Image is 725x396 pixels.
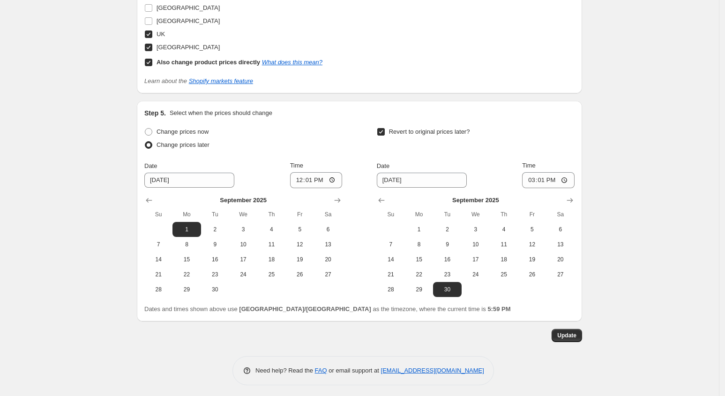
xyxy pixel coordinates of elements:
[290,241,310,248] span: 12
[550,271,571,278] span: 27
[493,271,514,278] span: 25
[490,237,518,252] button: Thursday September 11 2025
[433,207,461,222] th: Tuesday
[257,222,285,237] button: Thursday September 4 2025
[257,252,285,267] button: Thursday September 18 2025
[389,128,470,135] span: Revert to original prices later?
[144,173,234,188] input: 8/26/2025
[144,207,172,222] th: Sunday
[172,237,201,252] button: Monday September 8 2025
[437,211,457,218] span: Tu
[437,226,457,233] span: 2
[550,241,571,248] span: 13
[176,286,197,293] span: 29
[286,237,314,252] button: Friday September 12 2025
[233,211,254,218] span: We
[437,286,457,293] span: 30
[157,141,209,148] span: Change prices later
[318,241,338,248] span: 13
[433,222,461,237] button: Tuesday September 2 2025
[518,207,546,222] th: Friday
[518,252,546,267] button: Friday September 19 2025
[518,222,546,237] button: Friday September 5 2025
[229,207,257,222] th: Wednesday
[377,237,405,252] button: Sunday September 7 2025
[318,211,338,218] span: Sa
[201,222,229,237] button: Tuesday September 2 2025
[377,162,389,169] span: Date
[409,226,429,233] span: 1
[201,237,229,252] button: Tuesday September 9 2025
[518,237,546,252] button: Friday September 12 2025
[522,211,542,218] span: Fr
[176,256,197,263] span: 15
[518,267,546,282] button: Friday September 26 2025
[522,172,575,188] input: 12:00
[255,367,315,374] span: Need help? Read the
[201,207,229,222] th: Tuesday
[405,282,433,297] button: Monday September 29 2025
[233,226,254,233] span: 3
[381,241,401,248] span: 7
[172,252,201,267] button: Monday September 15 2025
[233,241,254,248] span: 10
[327,367,381,374] span: or email support at
[377,173,467,188] input: 8/26/2025
[144,267,172,282] button: Sunday September 21 2025
[189,77,253,84] a: Shopify markets feature
[257,237,285,252] button: Thursday September 11 2025
[286,267,314,282] button: Friday September 26 2025
[409,271,429,278] span: 22
[314,207,342,222] th: Saturday
[318,271,338,278] span: 27
[381,211,401,218] span: Su
[157,128,209,135] span: Change prices now
[233,271,254,278] span: 24
[493,256,514,263] span: 18
[286,252,314,267] button: Friday September 19 2025
[487,305,510,312] b: 5:59 PM
[462,222,490,237] button: Wednesday September 3 2025
[262,59,322,66] a: What does this mean?
[550,211,571,218] span: Sa
[157,59,260,66] b: Also change product prices directly
[144,162,157,169] span: Date
[205,256,225,263] span: 16
[148,241,169,248] span: 7
[201,267,229,282] button: Tuesday September 23 2025
[176,271,197,278] span: 22
[170,108,272,118] p: Select when the prices should change
[314,267,342,282] button: Saturday September 27 2025
[552,329,582,342] button: Update
[201,282,229,297] button: Tuesday September 30 2025
[157,30,165,38] span: UK
[176,241,197,248] span: 8
[563,194,576,207] button: Show next month, October 2025
[176,211,197,218] span: Mo
[522,226,542,233] span: 5
[157,4,220,11] span: [GEOGRAPHIC_DATA]
[172,207,201,222] th: Monday
[405,267,433,282] button: Monday September 22 2025
[437,271,457,278] span: 23
[144,108,166,118] h2: Step 5.
[172,267,201,282] button: Monday September 22 2025
[261,256,282,263] span: 18
[462,252,490,267] button: Wednesday September 17 2025
[546,252,575,267] button: Saturday September 20 2025
[286,207,314,222] th: Friday
[229,267,257,282] button: Wednesday September 24 2025
[261,241,282,248] span: 11
[490,252,518,267] button: Thursday September 18 2025
[405,237,433,252] button: Monday September 8 2025
[546,237,575,252] button: Saturday September 13 2025
[377,267,405,282] button: Sunday September 21 2025
[176,226,197,233] span: 1
[433,252,461,267] button: Tuesday September 16 2025
[409,286,429,293] span: 29
[433,267,461,282] button: Tuesday September 23 2025
[433,237,461,252] button: Tuesday September 9 2025
[314,222,342,237] button: Saturday September 6 2025
[290,162,303,169] span: Time
[148,286,169,293] span: 28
